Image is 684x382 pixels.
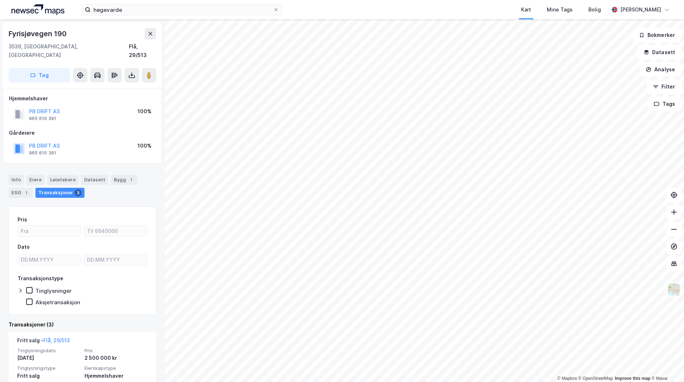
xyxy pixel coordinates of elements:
div: Info [9,175,24,185]
button: Tags [648,97,681,111]
input: DD.MM.YYYY [84,254,147,265]
div: Eiere [27,175,44,185]
div: 3 [74,189,82,196]
a: Flå, 29/513 [43,337,70,343]
button: Bokmerker [633,28,681,42]
button: Filter [647,80,681,94]
div: Bolig [588,5,601,14]
input: Søk på adresse, matrikkel, gårdeiere, leietakere eller personer [91,4,273,15]
a: OpenStreetMap [578,376,613,381]
div: [PERSON_NAME] [620,5,661,14]
div: Transaksjoner (3) [9,320,156,329]
div: ESG [9,188,33,198]
div: 3539, [GEOGRAPHIC_DATA], [GEOGRAPHIC_DATA] [9,42,129,59]
input: Til 6940000 [84,226,147,237]
div: Hjemmelshaver [85,372,148,380]
input: Fra [18,226,81,237]
iframe: Chat Widget [648,348,684,382]
button: Tag [9,68,70,82]
div: 965 610 391 [29,150,56,156]
img: logo.a4113a55bc3d86da70a041830d287a7e.svg [11,4,64,15]
div: Bygg [111,175,138,185]
div: 100% [138,107,151,116]
button: Analyse [640,62,681,77]
div: Datasett [81,175,108,185]
div: Fritt salg [17,372,80,380]
div: Hjemmelshaver [9,94,156,103]
div: Pris [18,215,27,224]
div: Transaksjoner [35,188,85,198]
div: 1 [127,176,135,183]
img: Z [667,283,681,296]
div: Gårdeiere [9,129,156,137]
div: Kart [521,5,531,14]
div: Aksjetransaksjon [35,299,80,306]
div: Tinglysninger [35,287,72,294]
div: 1 [23,189,30,196]
div: Flå, 29/513 [129,42,156,59]
a: Mapbox [557,376,577,381]
div: Fritt salg - [17,336,70,348]
a: Improve this map [615,376,650,381]
span: Tinglysningsdato [17,348,80,354]
div: 965 610 391 [29,116,56,121]
span: Eierskapstype [85,365,148,371]
div: Dato [18,243,30,251]
div: 100% [138,142,151,150]
input: DD.MM.YYYY [18,254,81,265]
div: Transaksjonstype [18,274,63,283]
div: 2 500 000 kr [85,354,148,362]
span: Pris [85,348,148,354]
span: Tinglysningstype [17,365,80,371]
div: Mine Tags [547,5,573,14]
div: [DATE] [17,354,80,362]
button: Datasett [637,45,681,59]
div: Leietakere [47,175,78,185]
div: Fyrisjøvegen 190 [9,28,68,39]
